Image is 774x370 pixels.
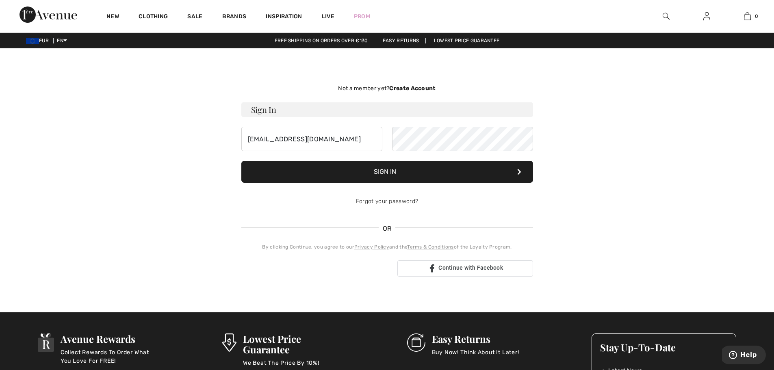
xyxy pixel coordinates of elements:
iframe: Sign in with Google Button [237,260,395,277]
a: Live [322,12,334,21]
h3: Stay Up-To-Date [600,342,728,353]
a: New [106,13,119,22]
a: 0 [727,11,767,21]
h3: Sign In [241,102,533,117]
input: E-mail [241,127,382,151]
img: search the website [663,11,670,21]
span: Continue with Facebook [438,264,503,271]
span: OR [379,224,396,234]
a: Easy Returns [376,38,426,43]
img: Avenue Rewards [38,333,54,352]
a: Lowest Price Guarantee [427,38,506,43]
a: Brands [222,13,247,22]
a: Continue with Facebook [397,260,533,277]
img: My Info [703,11,710,21]
a: Privacy Policy [354,244,389,250]
div: Not a member yet? [241,84,533,93]
img: My Bag [744,11,751,21]
a: Prom [354,12,370,21]
img: Easy Returns [407,333,425,352]
button: Sign In [241,161,533,183]
h3: Lowest Price Guarantee [243,333,345,355]
iframe: Opens a widget where you can find more information [722,346,766,366]
p: Buy Now! Think About It Later! [432,348,519,364]
a: Free shipping on orders over €130 [268,38,375,43]
img: Lowest Price Guarantee [222,333,236,352]
span: EN [57,38,67,43]
img: Euro [26,38,39,44]
a: Terms & Conditions [407,244,453,250]
p: Collect Rewards To Order What You Love For FREE! [61,348,160,364]
span: EUR [26,38,52,43]
span: Inspiration [266,13,302,22]
a: Clothing [139,13,168,22]
a: Sign In [697,11,717,22]
img: 1ère Avenue [20,6,77,23]
div: By clicking Continue, you agree to our and the of the Loyalty Program. [241,243,533,251]
h3: Avenue Rewards [61,333,160,344]
a: Sale [187,13,202,22]
h3: Easy Returns [432,333,519,344]
strong: Create Account [389,85,436,92]
span: 0 [755,13,758,20]
a: Forgot your password? [356,198,418,205]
